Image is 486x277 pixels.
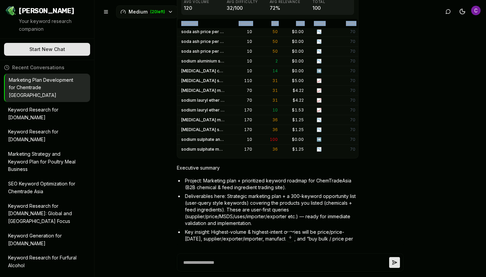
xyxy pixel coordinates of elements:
p: Keyword Research for [DOMAIN_NAME] [8,128,77,144]
span: 70 [350,88,355,93]
button: Marketing Strategy and Keyword Plan for Poultry Meal Business [4,148,90,176]
td: $ 0.00 [280,27,306,36]
span: 70 [350,98,355,103]
p: Marketing Plan Development for Chemtrade [GEOGRAPHIC_DATA] [9,76,77,99]
span: 50 [272,39,278,44]
span: 50 [272,29,278,34]
span: 70 [350,49,355,54]
span: 📉 [317,147,322,152]
span: ➡️ [317,137,322,142]
span: ( 20 left) [150,9,165,15]
button: Keyword Research for [DOMAIN_NAME] [4,125,90,146]
span: 14 [272,68,278,73]
span: 📈 [317,107,322,112]
td: sodium lauryl ether sulphate manufacturers [177,95,229,105]
td: 10 [229,56,255,66]
li: Project: Marketing plan + prioritized keyword roadmap for ChemTradeAsia (B2B chemical & feed ingr... [184,177,358,191]
td: 110 [229,76,255,85]
td: $ 1.25 [280,125,306,134]
span: 📈 [317,98,322,103]
td: $ 0.00 [280,36,306,46]
span: 📉 [317,58,322,64]
span: Medium [129,8,147,15]
td: $ 0.00 [280,66,306,76]
td: sodium sulphate manufacturer [177,144,229,154]
td: sodium sulphate anhydrous suppliers [177,134,229,144]
span: 70 [350,58,355,64]
span: 36 [272,117,278,122]
td: 170 [229,125,255,134]
p: 32 /100 [227,4,266,12]
button: Keyword Research for Furfural Alcohol [4,251,90,272]
li: Deliverables here: Strategic marketing plan + a 300-keyword opportunity list (user-query style ke... [184,193,358,227]
td: sodium lauryl ether sulphate suppliers [177,105,229,115]
button: SEO Keyword Optimization for Chemtrade Asia [4,177,90,198]
p: Keyword Generation for [DOMAIN_NAME] [8,232,77,248]
button: Medium(20left) [116,5,178,18]
p: Keyword Research for [DOMAIN_NAME] [8,106,77,122]
th: Diff [255,19,281,28]
span: Start New Chat [29,46,65,53]
td: sodium aluminium sulphate manufacturers [177,56,229,66]
td: [MEDICAL_DATA] manufacturers [177,115,229,125]
span: 📉 [317,127,322,132]
td: $ 0.00 [280,46,306,56]
p: Executive summary [177,164,358,172]
td: 70 [229,95,255,105]
span: 2 [275,58,278,64]
span: 70 [350,29,355,34]
span: 📉 [317,117,322,122]
td: 10 [229,36,255,46]
td: $ 1.53 [280,105,306,115]
img: Chemtrade Asia Administrator [471,6,481,15]
td: 10 [229,46,255,56]
td: 170 [229,144,255,154]
span: 31 [272,98,278,103]
td: [MEDICAL_DATA] supplier [177,76,229,85]
td: $ 1.25 [280,115,306,125]
td: soda ash price per ton 2022 [177,46,229,56]
li: Key insight: Highest-volume & highest-intent queries will be price/price-[DATE], supplier/exporte... [184,229,358,262]
span: 70 [350,137,355,142]
span: 📉 [317,29,322,34]
p: SEO Keyword Optimization for Chemtrade Asia [8,180,77,196]
span: 31 [272,88,278,93]
span: 70 [350,78,355,83]
span: 70 [350,127,355,132]
span: 100 [270,137,278,142]
td: 70 [229,85,255,95]
td: [MEDICAL_DATA] supplier [177,125,229,134]
p: 72 % [270,4,308,12]
button: Marketing Plan Development for Chemtrade [GEOGRAPHIC_DATA] [5,74,90,102]
td: $ 4.22 [280,95,306,105]
span: 📈 [317,88,322,93]
span: 10 [272,107,278,112]
td: $ 0.00 [280,56,306,66]
button: Open user button [471,6,481,15]
p: 100 [313,4,351,12]
td: 10 [229,66,255,76]
span: 31 [272,78,278,83]
th: Trend [306,19,332,28]
td: $ 5.00 [280,76,306,85]
td: $ 4.22 [280,85,306,95]
span: Recent Conversations [12,64,64,71]
p: Your keyword research companion [19,18,89,33]
th: Volume [229,19,255,28]
span: 36 [272,147,278,152]
p: Marketing Strategy and Keyword Plan for Poultry Meal Business [8,150,77,173]
span: 70 [350,68,355,73]
p: Keyword Research for Furfural Alcohol [8,254,77,270]
td: $ 0.00 [280,134,306,144]
td: [MEDICAL_DATA] cost per ton [177,66,229,76]
button: Keyword Research for [DOMAIN_NAME]: Global and [GEOGRAPHIC_DATA] Focus [4,200,90,228]
span: 70 [350,147,355,152]
td: soda ash price per ton 2020 [177,27,229,36]
img: Jello SEO Logo [5,5,16,16]
span: [PERSON_NAME] [19,6,74,16]
th: Keyword [177,19,229,28]
td: 170 [229,115,255,125]
span: 50 [272,49,278,54]
td: 10 [229,27,255,36]
button: Keyword Generation for [DOMAIN_NAME] [4,229,90,250]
